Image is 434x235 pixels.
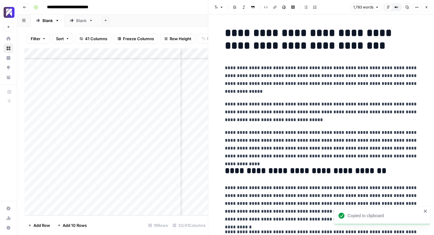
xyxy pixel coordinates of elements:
[4,223,13,233] button: Help + Support
[31,36,40,42] span: Filter
[351,3,382,11] button: 1,783 words
[42,18,53,24] div: Blank
[4,72,13,82] a: Your Data
[63,222,87,228] span: Add 10 Rows
[4,63,13,72] a: Opportunities
[353,5,373,10] span: 1,783 words
[76,18,86,24] div: Blank
[85,36,107,42] span: 41 Columns
[123,36,154,42] span: Freeze Columns
[4,53,13,63] a: Insights
[114,34,158,43] button: Freeze Columns
[4,34,13,43] a: Home
[31,14,64,27] a: Blank
[56,36,64,42] span: Sort
[76,34,111,43] button: 41 Columns
[24,221,54,230] button: Add Row
[423,209,428,214] button: close
[170,36,191,42] span: Row Height
[4,5,13,20] button: Workspace: Overjet - Test
[160,34,195,43] button: Row Height
[4,204,13,213] a: Settings
[52,34,73,43] button: Sort
[4,43,13,53] a: Browse
[198,34,221,43] button: Undo
[348,213,422,219] div: Copied to clipboard
[33,222,50,228] span: Add Row
[146,221,170,230] div: 19 Rows
[4,213,13,223] a: Usage
[27,34,50,43] button: Filter
[4,7,14,18] img: Overjet - Test Logo
[64,14,98,27] a: Blank
[170,221,208,230] div: 32/41 Columns
[54,221,90,230] button: Add 10 Rows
